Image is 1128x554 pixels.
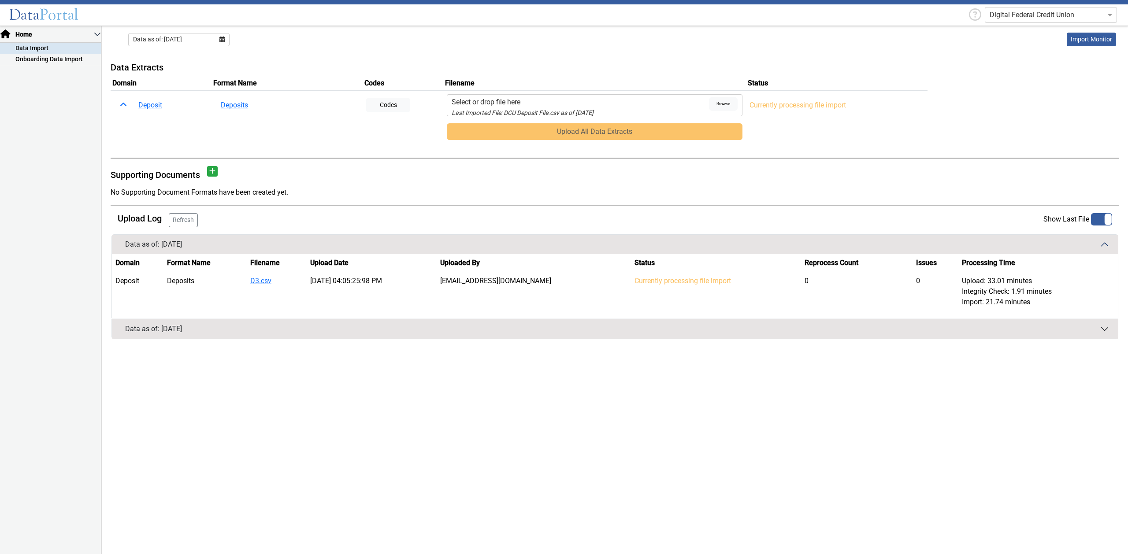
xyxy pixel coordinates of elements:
[913,272,958,311] td: 0
[40,5,78,24] span: Portal
[1043,213,1112,226] label: Show Last File
[112,319,1118,339] button: Data as of: [DATE]
[801,254,901,272] th: Reprocess Count
[1043,213,1112,227] app-toggle-switch: Disable this to show all files
[112,254,1118,311] table: History
[125,324,182,334] div: Data as of: [DATE]
[215,97,359,114] button: Deposits
[366,98,410,112] button: Codes
[1067,33,1116,46] a: This is available for Darling Employees only
[250,277,271,285] a: D3.csv
[913,254,958,272] th: Issues
[163,254,247,272] th: Format Name
[9,5,40,24] span: Data
[750,101,846,109] span: Currently processing file import
[437,272,631,311] td: [EMAIL_ADDRESS][DOMAIN_NAME]
[709,97,738,111] span: Browse
[437,254,631,272] th: Uploaded By
[363,76,443,91] th: Codes
[634,277,731,285] span: Currently processing file import
[965,7,985,24] div: Help
[452,109,594,116] small: DCU Deposit File.csv
[118,213,162,224] h5: Upload Log
[112,272,163,311] td: Deposit
[307,254,436,272] th: Upload Date
[111,76,1119,144] table: Uploads
[443,76,746,91] th: Filename
[631,254,801,272] th: Status
[111,62,1119,73] h5: Data Extracts
[111,76,211,91] th: Domain
[985,7,1117,23] ng-select: Digital Federal Credit Union
[958,254,1118,272] th: Processing Time
[746,76,928,91] th: Status
[962,276,1114,286] div: Upload: 33.01 minutes
[211,76,363,91] th: Format Name
[112,235,1118,254] button: Data as of: [DATE]
[133,35,182,44] span: Data as of: [DATE]
[962,297,1114,307] div: Import: 21.74 minutes
[125,239,182,250] div: Data as of: [DATE]
[111,170,204,180] h5: Supporting Documents
[133,97,168,114] button: Deposit
[247,254,307,272] th: Filename
[15,30,94,39] span: Home
[801,272,901,311] td: 0
[452,97,709,107] div: Select or drop file here
[163,272,247,311] td: Deposits
[207,166,218,177] button: Add document
[112,254,163,272] th: Domain
[962,286,1114,297] div: Integrity Check: 1.91 minutes
[169,213,198,227] button: Refresh
[111,187,1119,198] div: No Supporting Document Formats have been created yet.
[307,272,436,311] td: [DATE] 04:05:25:98 PM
